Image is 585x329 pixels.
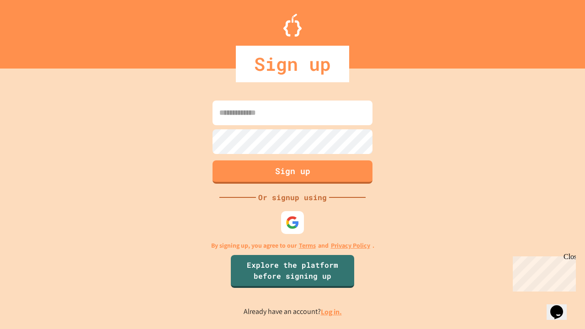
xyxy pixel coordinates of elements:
[231,255,354,288] a: Explore the platform before signing up
[286,216,299,229] img: google-icon.svg
[236,46,349,82] div: Sign up
[256,192,329,203] div: Or signup using
[4,4,63,58] div: Chat with us now!Close
[213,160,372,184] button: Sign up
[331,241,370,250] a: Privacy Policy
[244,306,342,318] p: Already have an account?
[547,292,576,320] iframe: chat widget
[321,307,342,317] a: Log in.
[299,241,316,250] a: Terms
[509,253,576,292] iframe: chat widget
[283,14,302,37] img: Logo.svg
[211,241,374,250] p: By signing up, you agree to our and .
